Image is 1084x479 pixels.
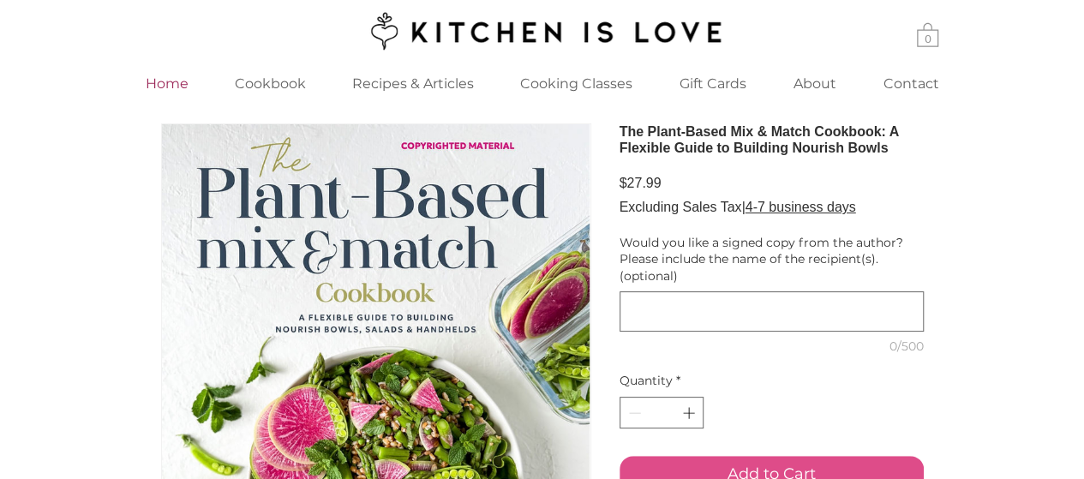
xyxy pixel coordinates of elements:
[785,65,845,102] p: About
[123,65,213,102] a: Home
[741,200,745,214] span: |
[226,65,314,102] p: Cookbook
[924,33,931,45] text: 0
[671,65,755,102] p: Gift Cards
[875,65,948,102] p: Contact
[620,200,742,214] span: Excluding Sales Tax
[917,21,938,47] a: Cart with 0 items
[498,65,656,102] div: Cooking Classes
[644,398,680,428] input: Quantity
[620,299,923,324] textarea: Would you like a signed copy from the author? Please include the name of the recipient(s). (optio...
[770,65,860,102] a: About
[620,123,924,156] h1: The Plant-Based Mix & Match Cookbook: A Flexible Guide to Building Nourish Bowls
[213,65,329,102] a: Cookbook
[620,235,924,285] label: Would you like a signed copy from the author? Please include the name of the recipient(s). (optio...
[137,65,197,102] p: Home
[123,65,962,102] nav: Site
[680,398,701,428] button: Increment
[344,65,482,102] p: Recipes & Articles
[359,9,725,52] img: Kitchen is Love logo
[656,65,770,102] a: Gift Cards
[620,373,680,397] legend: Quantity
[860,65,962,102] a: Contact
[329,65,498,102] a: Recipes & Articles
[620,176,662,190] span: $27.99
[746,198,856,217] button: 4-7 business days
[622,398,644,428] button: Decrement
[512,65,641,102] p: Cooking Classes
[620,338,924,356] div: 0/500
